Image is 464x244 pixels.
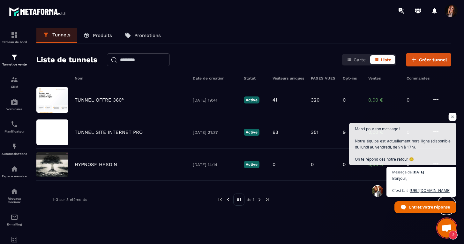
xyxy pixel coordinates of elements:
[381,57,391,62] span: Liste
[193,130,237,135] p: [DATE] 21:37
[11,120,18,128] img: scheduler
[75,162,117,167] p: HYPNOSE HESDIN
[11,31,18,39] img: formation
[93,33,112,38] p: Produits
[409,202,450,213] span: Entrez votre réponse
[11,165,18,173] img: automations
[11,76,18,83] img: formation
[407,76,430,80] h6: Commandes
[368,97,400,103] p: 0,00 €
[2,63,27,66] p: Tunnel de vente
[273,76,304,80] h6: Visiteurs uniques
[2,26,27,49] a: formationformationTableau de bord
[2,71,27,93] a: formationformationCRM
[2,197,27,204] p: Réseaux Sociaux
[11,236,18,243] img: accountant
[225,197,231,202] img: prev
[413,170,424,174] span: [DATE]
[193,162,237,167] p: [DATE] 14:14
[437,218,456,238] a: Ouvrir le chat
[11,187,18,195] img: social-network
[2,160,27,183] a: automationsautomationsEspace membre
[343,129,346,135] p: 9
[343,162,346,167] p: 0
[419,57,447,63] span: Créer tunnel
[406,53,451,66] button: Créer tunnel
[392,170,412,174] span: Message de
[407,97,426,103] p: 0
[257,197,262,202] img: next
[36,119,68,145] img: image
[2,223,27,226] p: E-mailing
[273,97,277,103] p: 41
[273,162,275,167] p: 0
[2,85,27,88] p: CRM
[11,53,18,61] img: formation
[2,174,27,178] p: Espace membre
[244,76,266,80] h6: Statut
[273,129,278,135] p: 63
[11,143,18,150] img: automations
[355,126,451,162] span: Merci pour ton message ! Notre équipe est actuellement hors ligne (disponible du lundi au vendred...
[244,161,259,168] p: Active
[36,28,77,43] a: Tunnels
[75,97,124,103] p: TUNNEL OFFRE 360°
[233,194,244,206] p: 01
[75,76,186,80] h6: Nom
[2,152,27,156] p: Automatisations
[311,76,336,80] h6: PAGES VUES
[118,28,167,43] a: Promotions
[2,209,27,231] a: emailemailE-mailing
[2,107,27,111] p: Webinaire
[370,55,395,64] button: Liste
[11,213,18,221] img: email
[2,40,27,44] p: Tableau de bord
[52,197,87,202] p: 1-3 sur 3 éléments
[311,162,314,167] p: 0
[2,138,27,160] a: automationsautomationsAutomatisations
[77,28,118,43] a: Produits
[343,76,362,80] h6: Opt-ins
[11,98,18,106] img: automations
[2,49,27,71] a: formationformationTunnel de vente
[265,197,270,202] img: next
[2,116,27,138] a: schedulerschedulerPlanificateur
[368,76,400,80] h6: Ventes
[311,97,319,103] p: 320
[9,6,66,17] img: logo
[392,175,451,194] span: Bonjour, C'est fait :
[343,97,346,103] p: 0
[2,183,27,209] a: social-networksocial-networkRéseaux Sociaux
[52,32,71,38] p: Tunnels
[193,98,237,103] p: [DATE] 19:41
[134,33,161,38] p: Promotions
[354,57,366,62] span: Carte
[449,231,458,240] span: 2
[75,129,143,135] p: TUNNEL SITE INTERNET PRO
[36,53,97,66] h2: Liste de tunnels
[2,93,27,116] a: automationsautomationsWebinaire
[244,96,259,103] p: Active
[36,87,68,113] img: image
[244,129,259,136] p: Active
[217,197,223,202] img: prev
[311,129,318,135] p: 351
[343,55,370,64] button: Carte
[247,197,254,202] p: de 1
[2,130,27,133] p: Planificateur
[36,152,68,177] img: image
[193,76,237,80] h6: Date de création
